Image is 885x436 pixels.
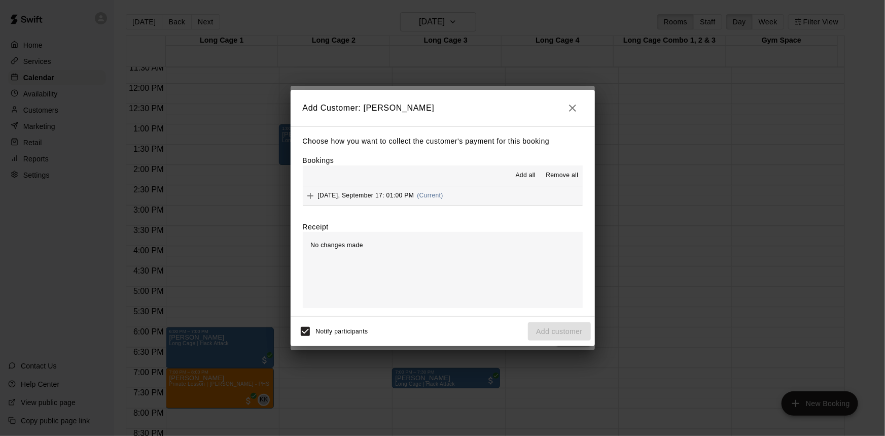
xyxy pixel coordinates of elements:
h2: Add Customer: [PERSON_NAME] [291,90,595,126]
label: Bookings [303,156,334,164]
button: Add all [509,167,542,184]
p: Choose how you want to collect the customer's payment for this booking [303,135,583,148]
button: Remove all [542,167,582,184]
label: Receipt [303,222,329,232]
span: Add all [516,171,536,181]
span: Notify participants [316,328,368,335]
span: Add [303,191,318,199]
span: No changes made [311,242,363,249]
span: Remove all [546,171,578,181]
button: Add[DATE], September 17: 01:00 PM(Current) [303,186,583,205]
span: (Current) [417,192,443,199]
span: [DATE], September 17: 01:00 PM [318,192,414,199]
